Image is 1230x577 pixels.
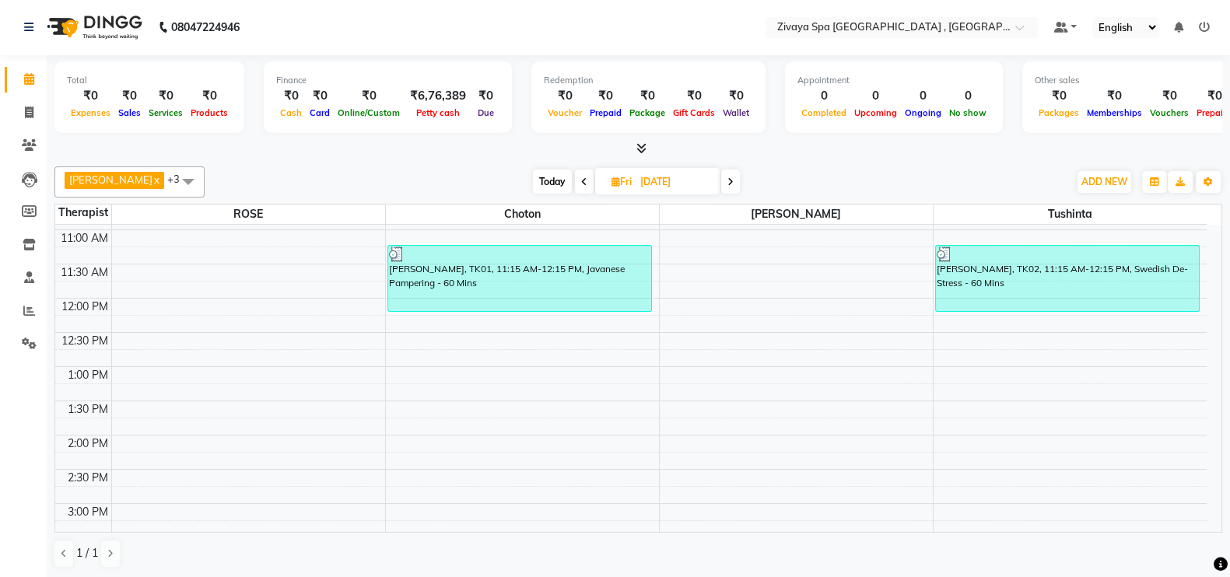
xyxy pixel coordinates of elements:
div: 0 [797,87,850,105]
span: Voucher [544,107,586,118]
div: [PERSON_NAME], TK02, 11:15 AM-12:15 PM, Swedish De-Stress - 60 Mins [936,246,1200,311]
span: Fri [608,176,636,187]
span: Products [187,107,232,118]
span: Sales [114,107,145,118]
a: x [152,173,159,186]
div: ₹0 [67,87,114,105]
div: ₹0 [472,87,499,105]
div: 0 [945,87,990,105]
div: ₹0 [1035,87,1083,105]
button: ADD NEW [1078,171,1131,193]
img: logo [40,5,146,49]
span: ADD NEW [1081,176,1127,187]
span: Ongoing [901,107,945,118]
span: choton [386,205,659,224]
div: 0 [901,87,945,105]
div: ₹0 [187,87,232,105]
span: Due [474,107,498,118]
span: Services [145,107,187,118]
div: 11:30 AM [58,264,111,281]
div: [PERSON_NAME], TK01, 11:15 AM-12:15 PM, Javanese Pampering - 60 Mins [388,246,651,311]
span: Memberships [1083,107,1146,118]
span: Cash [276,107,306,118]
div: 11:00 AM [58,230,111,247]
div: 12:00 PM [58,299,111,315]
span: Upcoming [850,107,901,118]
span: ROSE [112,205,385,224]
div: ₹0 [306,87,334,105]
div: ₹0 [669,87,719,105]
div: 3:00 PM [65,504,111,520]
div: 2:00 PM [65,435,111,452]
input: 2025-08-22 [636,170,713,194]
span: Vouchers [1146,107,1193,118]
span: +3 [167,173,191,185]
span: [PERSON_NAME] [660,205,933,224]
div: Finance [276,74,499,87]
span: 1 / 1 [76,545,98,561]
div: ₹0 [586,87,626,105]
span: Packages [1035,107,1083,118]
div: ₹0 [276,87,306,105]
div: Appointment [797,74,990,87]
span: Card [306,107,334,118]
div: ₹0 [334,87,404,105]
span: Prepaid [586,107,626,118]
div: 0 [850,87,901,105]
div: ₹0 [114,87,145,105]
div: 2:30 PM [65,470,111,486]
div: 1:30 PM [65,401,111,418]
b: 08047224946 [171,5,240,49]
div: ₹0 [626,87,669,105]
div: ₹0 [544,87,586,105]
div: ₹0 [719,87,753,105]
div: Therapist [55,205,111,221]
span: Completed [797,107,850,118]
span: Today [533,170,572,194]
div: 12:30 PM [58,333,111,349]
span: No show [945,107,990,118]
span: Online/Custom [334,107,404,118]
span: [PERSON_NAME] [69,173,152,186]
span: Petty cash [412,107,464,118]
div: 1:00 PM [65,367,111,383]
div: Total [67,74,232,87]
div: ₹6,76,389 [404,87,472,105]
span: Expenses [67,107,114,118]
span: Wallet [719,107,753,118]
div: ₹0 [1083,87,1146,105]
div: ₹0 [145,87,187,105]
div: ₹0 [1146,87,1193,105]
div: Redemption [544,74,753,87]
span: Package [626,107,669,118]
span: Gift Cards [669,107,719,118]
span: tushinta [934,205,1207,224]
